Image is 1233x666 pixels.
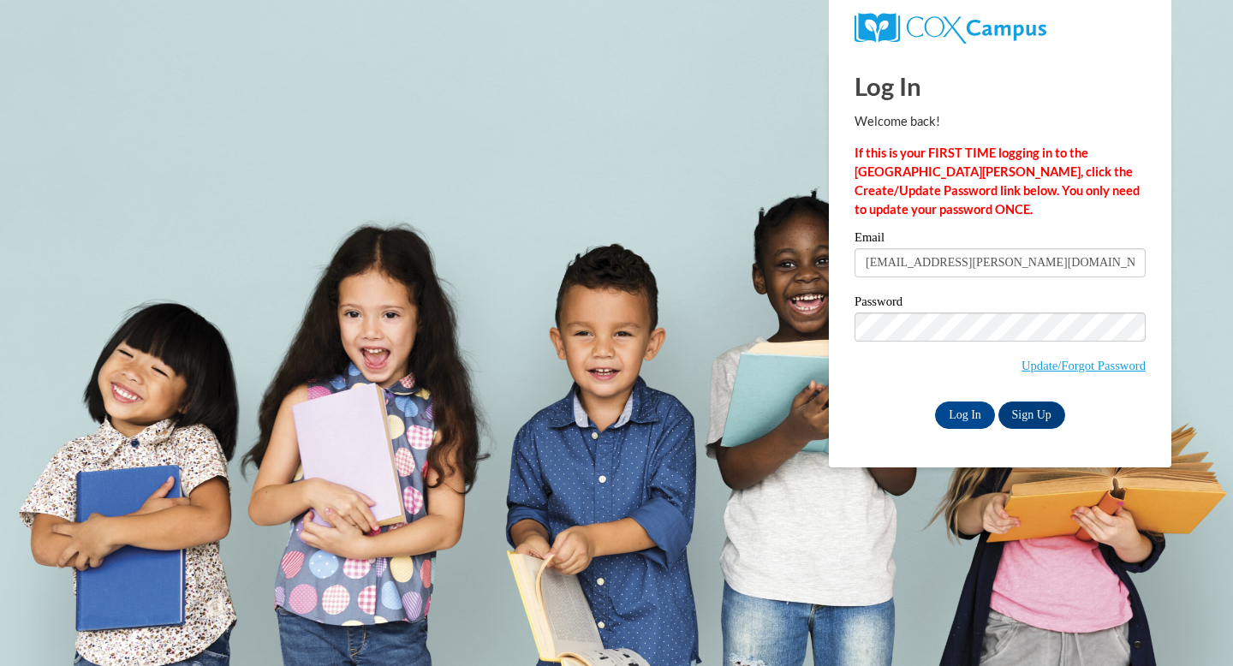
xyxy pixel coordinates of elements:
[855,112,1146,131] p: Welcome back!
[855,295,1146,312] label: Password
[855,13,1046,44] img: COX Campus
[998,401,1065,429] a: Sign Up
[935,401,995,429] input: Log In
[1022,359,1146,372] a: Update/Forgot Password
[855,13,1146,44] a: COX Campus
[855,231,1146,248] label: Email
[855,68,1146,104] h1: Log In
[855,146,1140,217] strong: If this is your FIRST TIME logging in to the [GEOGRAPHIC_DATA][PERSON_NAME], click the Create/Upd...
